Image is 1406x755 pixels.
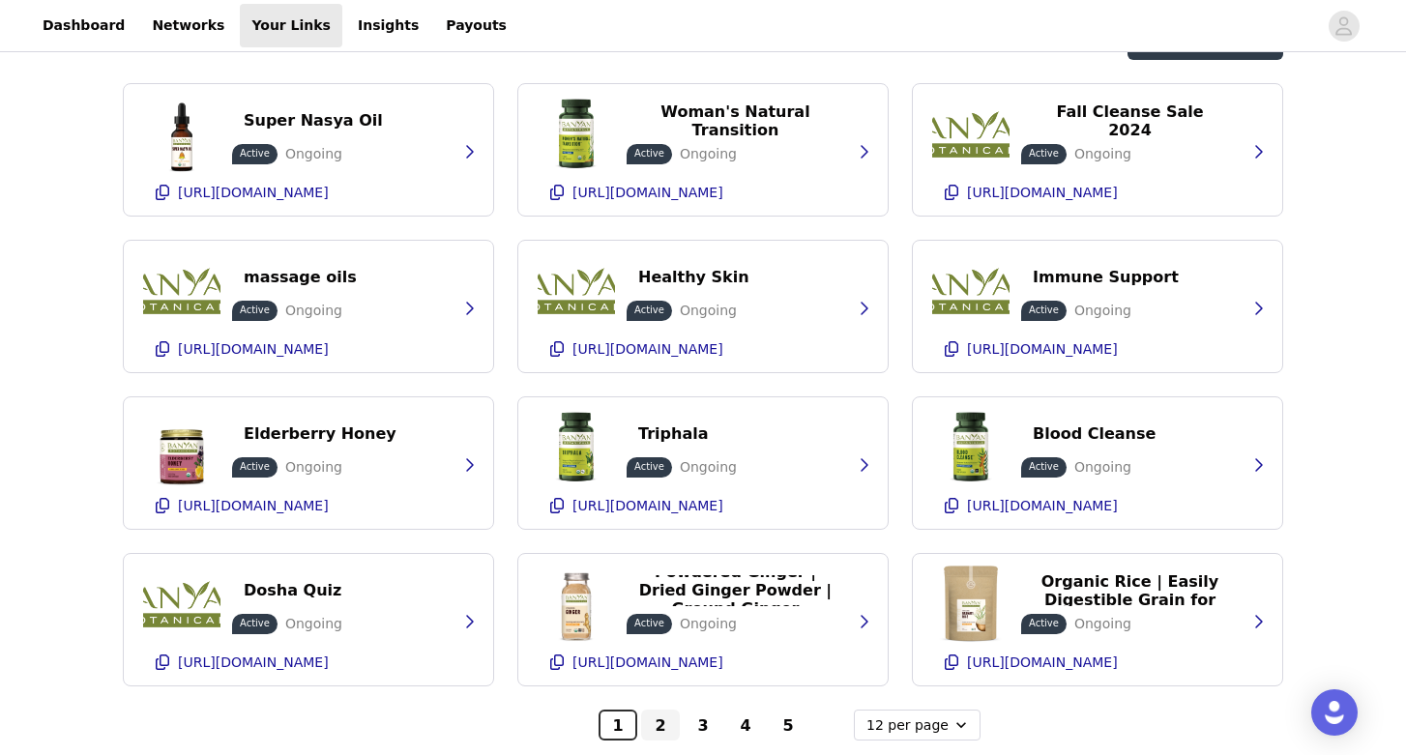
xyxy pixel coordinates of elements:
[178,498,329,513] p: [URL][DOMAIN_NAME]
[244,424,396,443] p: Elderberry Honey
[178,654,329,670] p: [URL][DOMAIN_NAME]
[1074,614,1131,634] p: Ongoing
[1033,268,1179,286] p: Immune Support
[1311,689,1358,736] div: Open Intercom Messenger
[538,96,615,173] img: Women's Natural Transition tablets | Natural Menopause Supplements
[232,575,353,606] button: Dosha Quiz
[967,654,1118,670] p: [URL][DOMAIN_NAME]
[232,105,395,136] button: Super Nasya Oil
[178,185,329,200] p: [URL][DOMAIN_NAME]
[240,4,342,47] a: Your Links
[143,647,474,678] button: [URL][DOMAIN_NAME]
[726,710,765,740] button: Go To Page 4
[1021,575,1239,606] button: Basmati Rice | Organic Rice | Easily Digestible Grain for Healthy Cooking
[932,566,1010,643] img: Basmati Rice | Organic Rice | Easily Digestible Grain for Healthy Cooking
[1029,303,1059,317] p: Active
[932,409,1010,486] img: Blood Cleansing Herbs | Blood Cleanse Supplements |
[31,4,136,47] a: Dashboard
[967,498,1118,513] p: [URL][DOMAIN_NAME]
[232,419,408,450] button: Elderberry Honey
[1029,146,1059,160] p: Active
[572,185,723,200] p: [URL][DOMAIN_NAME]
[932,252,1010,330] img: Search: 291 results found for "immune"
[967,341,1118,357] p: [URL][DOMAIN_NAME]
[143,566,220,643] img: Dosha Quiz | Your Ayurvedic Body Type
[1074,144,1131,164] p: Ongoing
[627,262,761,293] button: Healthy Skin
[143,490,474,521] button: [URL][DOMAIN_NAME]
[143,177,474,208] button: [URL][DOMAIN_NAME]
[572,654,723,670] p: [URL][DOMAIN_NAME]
[811,710,850,740] button: Go to next page
[638,563,833,618] p: Powdered Ginger | Dried Ginger Powder | Ground Ginger
[932,177,1263,208] button: [URL][DOMAIN_NAME]
[1074,301,1131,321] p: Ongoing
[244,581,341,599] p: Dosha Quiz
[769,710,807,740] button: Go To Page 5
[634,616,664,630] p: Active
[143,252,220,330] img: Search: 363 results found for "massage oils"
[638,102,833,139] p: Woman's Natural Transition
[143,96,220,173] img: Super Nasya Oil | Sidha Soma Supreme
[285,457,342,478] p: Ongoing
[634,303,664,317] p: Active
[634,146,664,160] p: Active
[1334,11,1353,42] div: avatar
[627,575,844,606] button: Powdered Ginger | Dried Ginger Powder | Ground Ginger
[538,647,868,678] button: [URL][DOMAIN_NAME]
[232,262,368,293] button: massage oils
[627,105,844,136] button: Woman's Natural Transition
[634,459,664,474] p: Active
[684,710,722,740] button: Go To Page 3
[1021,419,1167,450] button: Blood Cleanse
[538,252,615,330] img: Search: 384 results found for "skin"
[538,409,615,486] img: Triphala Tablets - digestion, elimination and healthy gut microbiome
[599,710,637,740] button: Go To Page 1
[1021,105,1239,136] button: Fall Cleanse Sale 2024
[572,498,723,513] p: [URL][DOMAIN_NAME]
[244,268,357,286] p: massage oils
[285,301,342,321] p: Ongoing
[538,490,868,521] button: [URL][DOMAIN_NAME]
[572,341,723,357] p: [URL][DOMAIN_NAME]
[140,4,236,47] a: Networks
[240,303,270,317] p: Active
[680,614,737,634] p: Ongoing
[680,457,737,478] p: Ongoing
[538,566,615,643] img: Powdered Ginger | Dried Ginger Powder | Ground Ginger
[932,96,1010,173] img: Seasonal Sale: Shop Top Wellness Products
[143,409,220,486] img: Elderberry Honey | Organic Raw Honey
[346,4,430,47] a: Insights
[240,459,270,474] p: Active
[285,144,342,164] p: Ongoing
[1029,459,1059,474] p: Active
[538,334,868,364] button: [URL][DOMAIN_NAME]
[240,146,270,160] p: Active
[967,185,1118,200] p: [URL][DOMAIN_NAME]
[434,4,518,47] a: Payouts
[1074,457,1131,478] p: Ongoing
[1033,102,1227,139] p: Fall Cleanse Sale 2024
[1033,554,1227,627] p: Basmati Rice | Organic Rice | Easily Digestible Grain for Healthy Cooking
[932,647,1263,678] button: [URL][DOMAIN_NAME]
[538,177,868,208] button: [URL][DOMAIN_NAME]
[285,614,342,634] p: Ongoing
[638,268,749,286] p: Healthy Skin
[240,616,270,630] p: Active
[556,710,595,740] button: Go to previous page
[143,334,474,364] button: [URL][DOMAIN_NAME]
[627,419,719,450] button: Triphala
[244,111,383,130] p: Super Nasya Oil
[1033,424,1156,443] p: Blood Cleanse
[932,334,1263,364] button: [URL][DOMAIN_NAME]
[680,301,737,321] p: Ongoing
[932,490,1263,521] button: [URL][DOMAIN_NAME]
[1021,262,1190,293] button: Immune Support
[1029,616,1059,630] p: Active
[638,424,708,443] p: Triphala
[680,144,737,164] p: Ongoing
[641,710,680,740] button: Go To Page 2
[178,341,329,357] p: [URL][DOMAIN_NAME]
